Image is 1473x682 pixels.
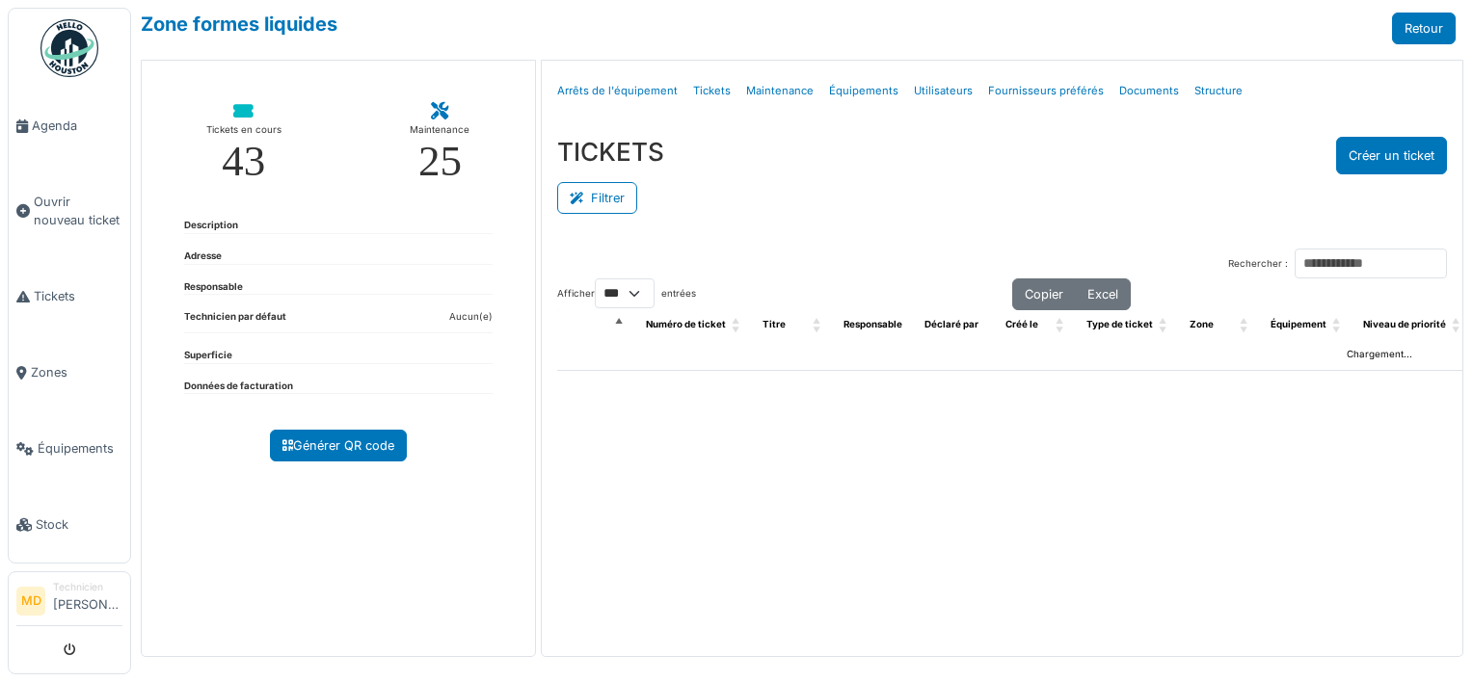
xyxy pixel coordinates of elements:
[184,349,232,363] dt: Superficie
[1228,257,1288,272] label: Rechercher :
[646,319,726,329] span: Numéro de ticket
[36,515,122,534] span: Stock
[763,319,786,329] span: Titre
[184,219,238,233] dt: Description
[906,68,980,114] a: Utilisateurs
[1111,68,1187,114] a: Documents
[738,68,821,114] a: Maintenance
[1087,287,1118,302] span: Excel
[557,278,696,308] label: Afficher entrées
[1005,319,1038,329] span: Créé le
[821,68,906,114] a: Équipements
[206,120,281,140] div: Tickets en cours
[9,258,130,334] a: Tickets
[1452,310,1463,340] span: Niveau de priorité: Activate to sort
[394,88,486,198] a: Maintenance 25
[184,380,293,394] dt: Données de facturation
[410,120,469,140] div: Maintenance
[732,310,743,340] span: Numéro de ticket: Activate to sort
[1012,278,1076,310] button: Copier
[191,88,297,198] a: Tickets en cours 43
[557,182,637,214] button: Filtrer
[1187,68,1250,114] a: Structure
[418,140,462,183] div: 25
[16,580,122,626] a: MD Technicien[PERSON_NAME]
[9,88,130,164] a: Agenda
[1056,310,1067,340] span: Créé le: Activate to sort
[38,439,122,458] span: Équipements
[270,430,407,461] a: Générer QR code
[1025,287,1063,302] span: Copier
[141,13,337,36] a: Zone formes liquides
[1075,278,1131,310] button: Excel
[34,287,122,305] span: Tickets
[184,249,222,264] dt: Adresse
[557,137,664,167] h3: TICKETS
[40,19,98,77] img: Badge_color-CXgf-gQk.svg
[184,310,286,332] dt: Technicien par défaut
[1159,310,1170,340] span: Type de ticket: Activate to sort
[1190,319,1214,329] span: Zone
[1332,310,1344,340] span: Équipement: Activate to sort
[16,587,45,616] li: MD
[1392,13,1456,44] a: Retour
[813,310,824,340] span: Titre: Activate to sort
[1336,137,1447,174] button: Créer un ticket
[34,193,122,229] span: Ouvrir nouveau ticket
[980,68,1111,114] a: Fournisseurs préférés
[222,140,265,183] div: 43
[53,580,122,594] div: Technicien
[9,410,130,486] a: Équipements
[32,117,122,135] span: Agenda
[53,580,122,621] li: [PERSON_NAME]
[549,68,685,114] a: Arrêts de l'équipement
[1086,319,1153,329] span: Type de ticket
[9,334,130,410] a: Zones
[1271,319,1326,329] span: Équipement
[844,319,902,329] span: Responsable
[449,310,493,325] dd: Aucun(e)
[9,486,130,563] a: Stock
[1240,310,1251,340] span: Zone: Activate to sort
[184,280,243,295] dt: Responsable
[1363,319,1446,329] span: Niveau de priorité
[924,319,978,329] span: Déclaré par
[31,363,122,381] span: Zones
[9,164,130,258] a: Ouvrir nouveau ticket
[595,278,655,308] select: Afficherentrées
[685,68,738,114] a: Tickets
